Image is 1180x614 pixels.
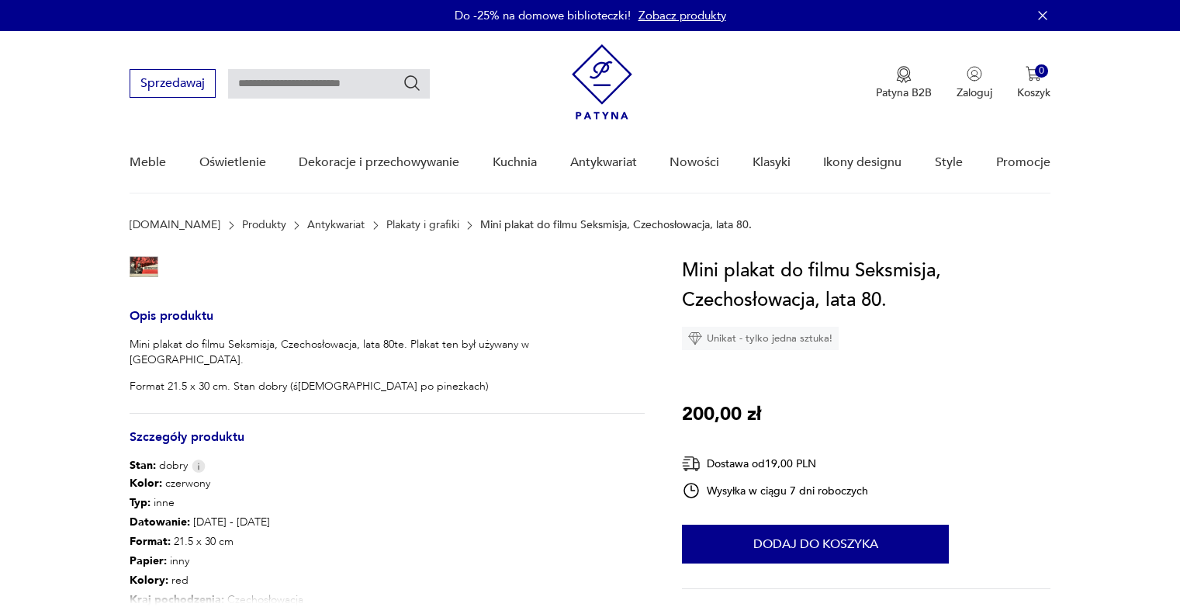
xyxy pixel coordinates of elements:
[130,458,188,474] span: dobry
[199,133,266,193] a: Oświetlenie
[570,133,637,193] a: Antykwariat
[967,66,982,82] img: Ikonka użytkownika
[876,85,932,100] p: Patyna B2B
[242,219,286,231] a: Produkty
[130,515,190,529] b: Datowanie :
[1035,64,1048,78] div: 0
[130,432,645,458] h3: Szczegóły produktu
[130,493,645,512] p: inne
[130,379,645,394] p: Format 21.5 x 30 cm. Stan dobry (ś[DEMOGRAPHIC_DATA] po pinezkach)
[130,256,158,277] img: Zdjęcie produktu Mini plakat do filmu Seksmisja, Czechosłowacja, lata 80.
[130,133,166,193] a: Meble
[1017,85,1050,100] p: Koszyk
[307,219,365,231] a: Antykwariat
[455,8,631,23] p: Do -25% na domowe biblioteczki!
[130,534,171,549] b: Format :
[130,495,151,510] b: Typ :
[682,481,868,500] div: Wysyłka w ciągu 7 dni roboczych
[130,571,645,590] p: red
[130,512,645,532] p: [DATE] - [DATE]
[996,133,1050,193] a: Promocje
[682,256,1050,315] h1: Mini plakat do filmu Seksmisja, Czechosłowacja, lata 80.
[130,69,216,98] button: Sprzedawaj
[682,327,839,350] div: Unikat - tylko jedna sztuka!
[130,532,645,551] p: 21.5 x 30 cm
[1017,66,1050,100] button: 0Koszyk
[403,74,421,92] button: Szukaj
[130,337,645,368] p: Mini plakat do filmu Seksmisja, Czechosłowacja, lata 80te. Plakat ten był używany w [GEOGRAPHIC_D...
[130,311,645,337] h3: Opis produktu
[682,525,949,564] button: Dodaj do koszyka
[682,400,761,429] p: 200,00 zł
[130,458,156,473] b: Stan:
[638,8,726,23] a: Zobacz produkty
[957,85,992,100] p: Zaloguj
[823,133,901,193] a: Ikony designu
[682,454,701,474] img: Ikona dostawy
[753,133,791,193] a: Klasyki
[130,474,645,493] p: czerwony
[682,454,868,474] div: Dostawa od 19,00 PLN
[957,66,992,100] button: Zaloguj
[876,66,932,100] a: Ikona medaluPatyna B2B
[876,66,932,100] button: Patyna B2B
[1026,66,1041,82] img: Ikona koszyka
[935,133,963,193] a: Style
[130,592,224,607] b: Kraj pochodzenia :
[572,44,632,120] img: Patyna - sklep z meblami i dekoracjami vintage
[670,133,719,193] a: Nowości
[896,66,912,83] img: Ikona medalu
[130,79,216,90] a: Sprzedawaj
[299,133,459,193] a: Dekoracje i przechowywanie
[130,476,162,491] b: Kolor:
[688,331,702,345] img: Ikona diamentu
[130,551,645,571] p: inny
[130,553,167,568] b: Papier :
[130,573,168,588] b: Kolory :
[386,219,459,231] a: Plakaty i grafiki
[192,460,206,473] img: Info icon
[480,219,752,231] p: Mini plakat do filmu Seksmisja, Czechosłowacja, lata 80.
[130,219,220,231] a: [DOMAIN_NAME]
[493,133,537,193] a: Kuchnia
[130,590,645,609] p: Czechosłowacja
